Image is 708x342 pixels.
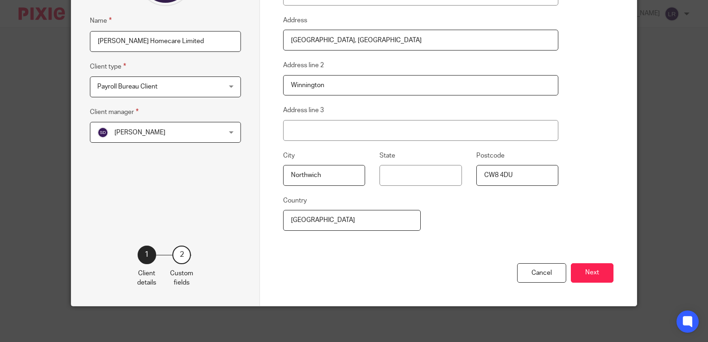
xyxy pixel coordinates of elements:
label: City [283,151,295,160]
label: Name [90,15,112,26]
label: Address line 2 [283,61,324,70]
div: 2 [172,246,191,264]
button: Next [571,263,613,283]
label: Address [283,16,307,25]
img: svg%3E [97,127,108,138]
span: [PERSON_NAME] [114,129,165,136]
p: Custom fields [170,269,193,288]
label: Client manager [90,107,139,117]
div: Cancel [517,263,566,283]
label: Client type [90,61,126,72]
p: Client details [137,269,156,288]
label: Country [283,196,307,205]
label: Address line 3 [283,106,324,115]
label: Postcode [476,151,505,160]
div: 1 [138,246,156,264]
label: State [379,151,395,160]
span: Payroll Bureau Client [97,83,158,90]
